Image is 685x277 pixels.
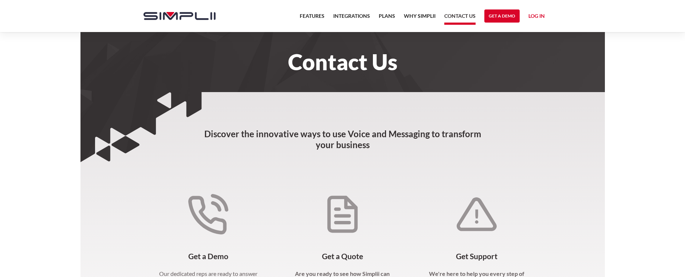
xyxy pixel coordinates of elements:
[158,252,259,261] h4: Get a Demo
[426,252,527,261] h4: Get Support
[204,128,481,150] strong: Discover the innovative ways to use Voice and Messaging to transform your business
[404,12,436,25] a: Why Simplii
[484,9,520,23] a: Get a Demo
[528,12,545,23] a: Log in
[444,12,476,25] a: Contact US
[300,12,324,25] a: Features
[333,12,370,25] a: Integrations
[292,252,393,261] h4: Get a Quote
[136,54,549,70] h1: Contact Us
[379,12,395,25] a: Plans
[143,12,216,20] img: Simplii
